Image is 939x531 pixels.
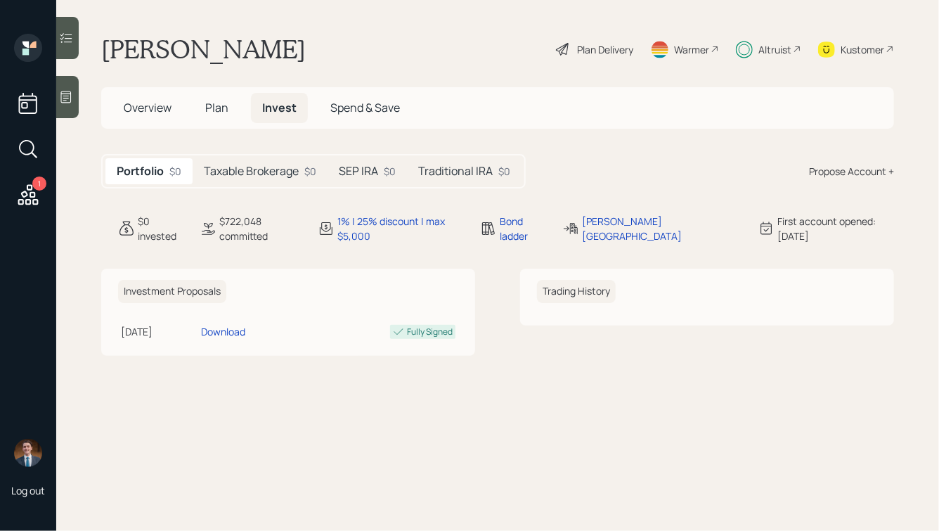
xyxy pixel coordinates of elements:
[330,100,400,115] span: Spend & Save
[101,34,306,65] h1: [PERSON_NAME]
[201,324,245,339] div: Download
[32,177,46,191] div: 1
[339,165,378,178] h5: SEP IRA
[841,42,884,57] div: Kustomer
[118,280,226,303] h6: Investment Proposals
[11,484,45,497] div: Log out
[418,165,493,178] h5: Traditional IRA
[117,165,164,178] h5: Portfolio
[577,42,633,57] div: Plan Delivery
[169,164,181,179] div: $0
[407,326,453,338] div: Fully Signed
[262,100,297,115] span: Invest
[809,164,894,179] div: Propose Account +
[537,280,616,303] h6: Trading History
[204,165,299,178] h5: Taxable Brokerage
[777,214,894,243] div: First account opened: [DATE]
[304,164,316,179] div: $0
[500,214,545,243] div: Bond ladder
[758,42,791,57] div: Altruist
[674,42,709,57] div: Warmer
[14,439,42,467] img: hunter_neumayer.jpg
[138,214,183,243] div: $0 invested
[205,100,228,115] span: Plan
[124,100,171,115] span: Overview
[582,214,742,243] div: [PERSON_NAME][GEOGRAPHIC_DATA]
[337,214,463,243] div: 1% | 25% discount | max $5,000
[384,164,396,179] div: $0
[121,324,195,339] div: [DATE]
[498,164,510,179] div: $0
[219,214,300,243] div: $722,048 committed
